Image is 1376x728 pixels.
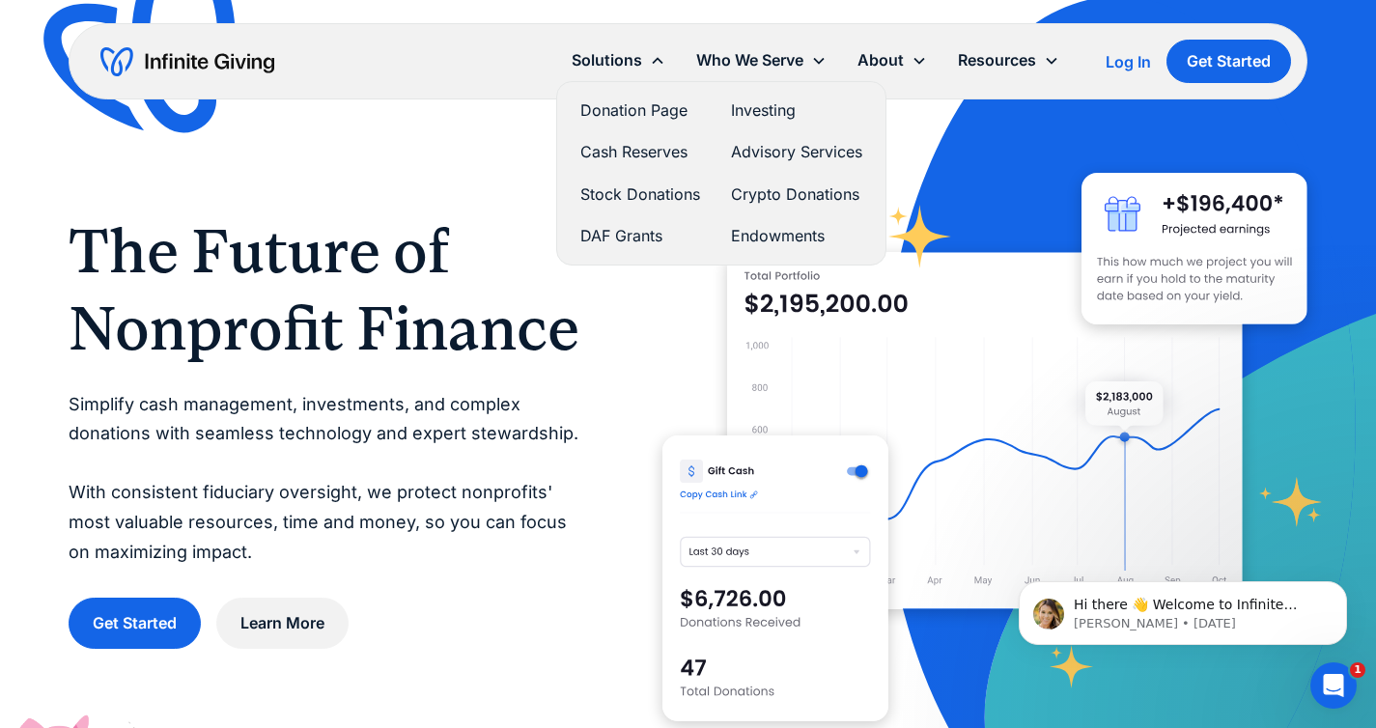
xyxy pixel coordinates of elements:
[731,98,862,124] a: Investing
[990,541,1376,676] iframe: Intercom notifications message
[731,182,862,208] a: Crypto Donations
[556,81,886,266] nav: Solutions
[942,40,1075,81] div: Resources
[727,252,1243,608] img: nonprofit donation platform
[958,47,1036,73] div: Resources
[69,390,584,568] p: Simplify cash management, investments, and complex donations with seamless technology and expert ...
[580,223,700,249] a: DAF Grants
[1166,40,1291,83] a: Get Started
[1259,477,1324,527] img: fundraising star
[1106,50,1151,73] a: Log In
[662,435,888,720] img: donation software for nonprofits
[100,46,274,77] a: home
[731,223,862,249] a: Endowments
[556,40,681,81] div: Solutions
[69,212,584,367] h1: The Future of Nonprofit Finance
[580,98,700,124] a: Donation Page
[696,47,803,73] div: Who We Serve
[731,139,862,165] a: Advisory Services
[1106,54,1151,70] div: Log In
[681,40,842,81] div: Who We Serve
[216,598,349,649] a: Learn More
[580,139,700,165] a: Cash Reserves
[69,598,201,649] a: Get Started
[857,47,904,73] div: About
[572,47,642,73] div: Solutions
[1350,662,1365,678] span: 1
[580,182,700,208] a: Stock Donations
[1310,662,1357,709] iframe: Intercom live chat
[842,40,942,81] div: About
